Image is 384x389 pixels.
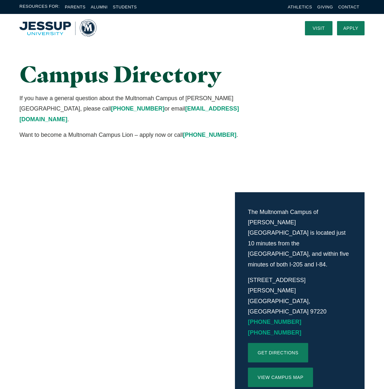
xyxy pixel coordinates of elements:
a: [PHONE_NUMBER] [248,329,301,336]
a: Students [113,5,137,9]
h1: Campus Directory [19,62,246,87]
a: Contact [338,5,359,9]
a: [PHONE_NUMBER] [183,132,237,138]
a: [PHONE_NUMBER] [111,105,164,112]
a: Visit [305,21,332,35]
p: Want to become a Multnomah Campus Lion – apply now or call . [19,130,246,140]
a: [PHONE_NUMBER] [248,319,301,325]
a: [EMAIL_ADDRESS][DOMAIN_NAME] [19,105,239,122]
span: Resources For: [19,3,60,11]
a: Home [19,19,97,37]
p: The Multnomah Campus of [PERSON_NAME][GEOGRAPHIC_DATA] is located just 10 minutes from the [GEOGR... [248,207,352,270]
a: View Campus Map [248,368,313,387]
a: Parents [65,5,86,9]
p: [STREET_ADDRESS][PERSON_NAME] [GEOGRAPHIC_DATA], [GEOGRAPHIC_DATA] 97220 [248,275,352,338]
a: Athletics [288,5,312,9]
img: Multnomah University Logo [19,19,97,37]
a: Giving [317,5,333,9]
a: Get directions [248,343,308,362]
a: Apply [337,21,365,35]
a: Alumni [91,5,108,9]
p: If you have a general question about the Multnomah Campus of [PERSON_NAME][GEOGRAPHIC_DATA], plea... [19,93,246,124]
